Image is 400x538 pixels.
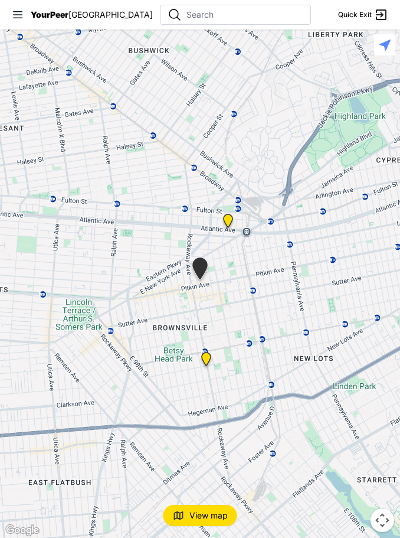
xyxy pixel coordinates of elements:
span: View map [189,510,228,521]
a: Open this area in Google Maps (opens a new window) [3,523,42,538]
div: Continuous Access Adult Drop-In (CADI) [185,253,215,289]
span: Quick Exit [338,10,372,19]
span: YourPeer [31,9,68,19]
img: Google [3,523,42,538]
input: Search [186,9,303,21]
button: Map camera controls [371,508,394,532]
a: Quick Exit [338,8,388,22]
button: View map [163,505,237,526]
span: [GEOGRAPHIC_DATA] [68,9,153,19]
a: YourPeer[GEOGRAPHIC_DATA] [31,11,153,18]
img: map-icon.svg [173,510,185,521]
div: The Gathering Place Drop-in Center [216,209,240,237]
div: Brooklyn DYCD Youth Drop-in Center [194,347,218,376]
